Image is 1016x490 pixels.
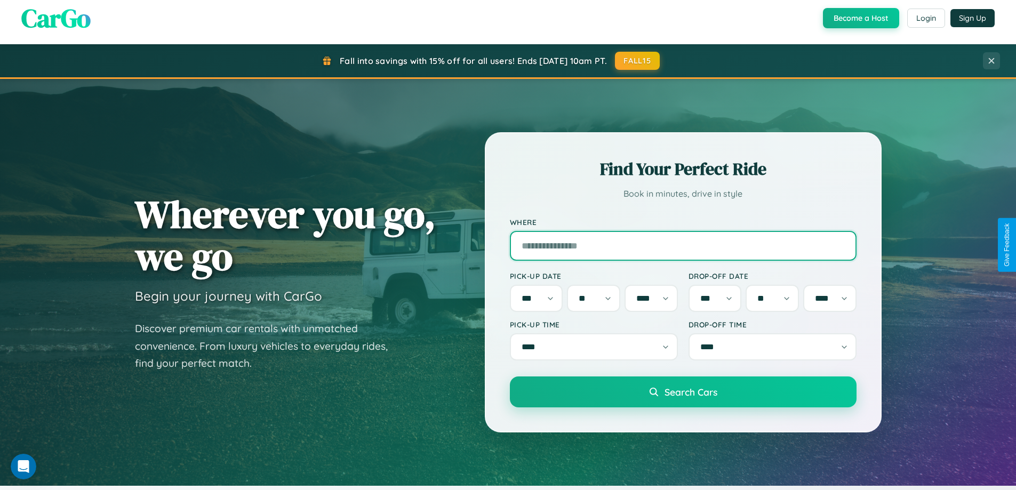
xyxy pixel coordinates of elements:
label: Pick-up Date [510,271,678,280]
h2: Find Your Perfect Ride [510,157,857,181]
label: Where [510,218,857,227]
h3: Begin your journey with CarGo [135,288,322,304]
button: Login [907,9,945,28]
iframe: Intercom live chat [11,454,36,479]
p: Book in minutes, drive in style [510,186,857,202]
button: Become a Host [823,8,899,28]
span: CarGo [21,1,91,36]
div: Give Feedback [1003,223,1011,267]
button: FALL15 [615,52,660,70]
label: Drop-off Date [689,271,857,280]
p: Discover premium car rentals with unmatched convenience. From luxury vehicles to everyday rides, ... [135,320,402,372]
label: Drop-off Time [689,320,857,329]
button: Sign Up [950,9,995,27]
button: Search Cars [510,376,857,407]
span: Search Cars [665,386,717,398]
span: Fall into savings with 15% off for all users! Ends [DATE] 10am PT. [340,55,607,66]
label: Pick-up Time [510,320,678,329]
h1: Wherever you go, we go [135,193,436,277]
